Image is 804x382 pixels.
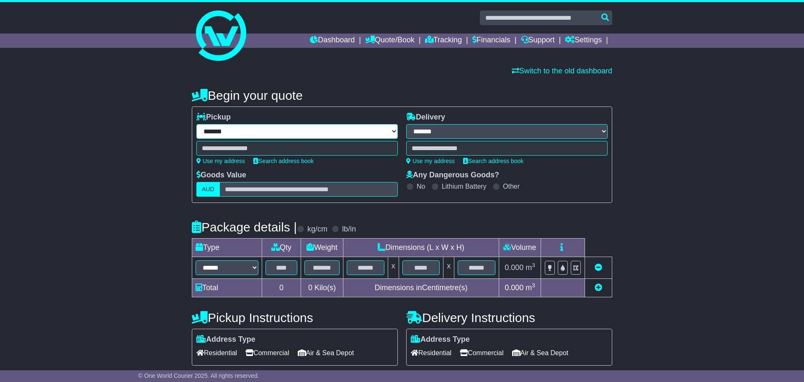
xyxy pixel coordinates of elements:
[505,283,523,292] span: 0.000
[196,346,237,359] span: Residential
[192,279,262,297] td: Total
[343,239,499,257] td: Dimensions (L x W x H)
[196,113,231,122] label: Pickup
[245,346,289,359] span: Commercial
[443,257,454,279] td: x
[406,158,455,164] a: Use my address
[310,34,355,48] a: Dashboard
[301,279,343,297] td: Kilo(s)
[138,372,259,379] span: © One World Courier 2025. All rights reserved.
[301,239,343,257] td: Weight
[406,113,445,122] label: Delivery
[512,346,569,359] span: Air & Sea Depot
[472,34,510,48] a: Financials
[499,239,541,257] td: Volume
[308,283,312,292] span: 0
[417,182,425,190] label: No
[425,34,462,48] a: Tracking
[526,283,535,292] span: m
[307,225,327,234] label: kg/cm
[262,239,301,257] td: Qty
[595,263,602,272] a: Remove this item
[532,262,535,268] sup: 3
[192,220,297,234] h4: Package details |
[253,158,314,164] a: Search address book
[565,34,602,48] a: Settings
[442,182,487,190] label: Lithium Battery
[196,335,255,344] label: Address Type
[192,239,262,257] td: Type
[192,311,398,325] h4: Pickup Instructions
[388,257,399,279] td: x
[595,283,602,292] a: Add new item
[262,279,301,297] td: 0
[526,263,535,272] span: m
[196,158,245,164] a: Use my address
[298,346,354,359] span: Air & Sea Depot
[411,335,470,344] label: Address Type
[365,34,415,48] a: Quote/Book
[503,182,520,190] label: Other
[460,346,503,359] span: Commercial
[192,88,612,102] h4: Begin your quote
[532,282,535,288] sup: 3
[342,225,356,234] label: lb/in
[196,182,220,197] label: AUD
[406,171,499,180] label: Any Dangerous Goods?
[196,171,246,180] label: Goods Value
[505,263,523,272] span: 0.000
[521,34,555,48] a: Support
[512,67,612,75] a: Switch to the old dashboard
[406,311,612,325] h4: Delivery Instructions
[463,158,523,164] a: Search address book
[411,346,451,359] span: Residential
[343,279,499,297] td: Dimensions in Centimetre(s)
